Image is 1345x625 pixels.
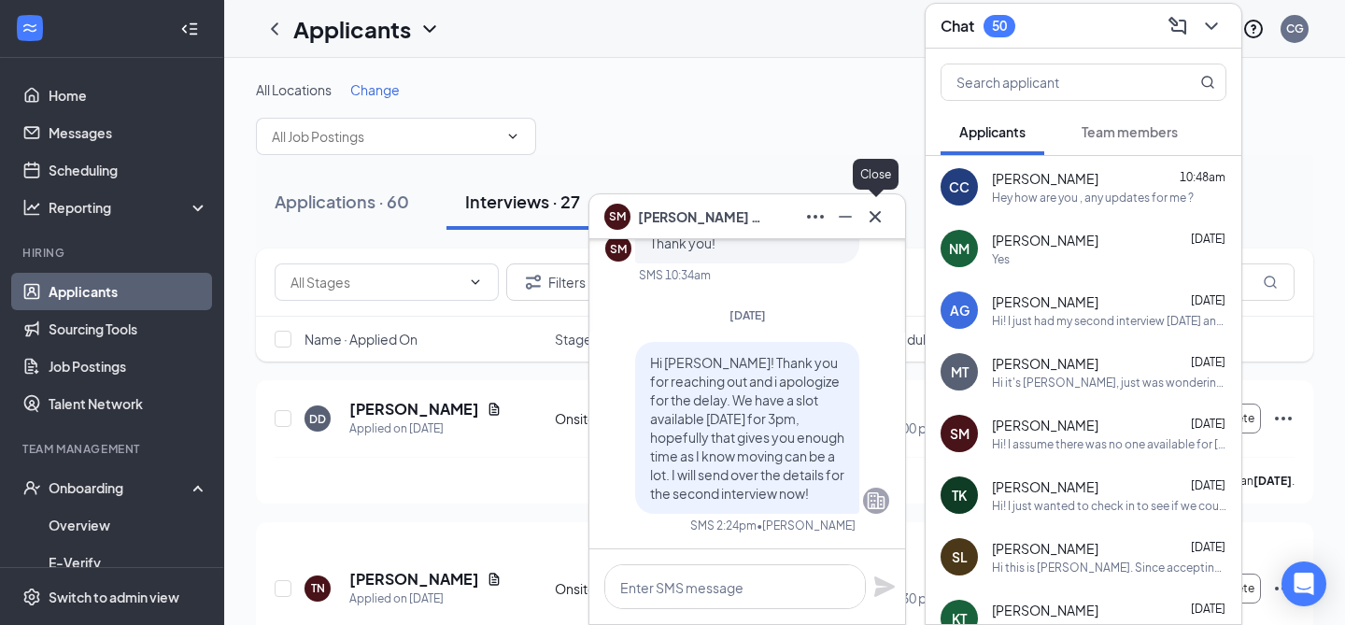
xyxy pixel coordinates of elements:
[950,424,970,443] div: SM
[636,190,802,213] div: Offers and hires · 172
[757,518,856,533] span: • [PERSON_NAME]
[506,263,602,301] button: Filter Filters
[49,310,208,348] a: Sourcing Tools
[1272,407,1295,430] svg: Ellipses
[959,123,1026,140] span: Applicants
[293,13,411,45] h1: Applicants
[1191,417,1225,431] span: [DATE]
[304,330,418,348] span: Name · Applied On
[834,206,857,228] svg: Minimize
[350,81,400,98] span: Change
[49,77,208,114] a: Home
[992,375,1226,391] div: Hi it's [PERSON_NAME], just was wondering if there was any update on my second interview. Thank you!
[49,348,208,385] a: Job Postings
[1180,170,1225,184] span: 10:48am
[951,362,969,381] div: MT
[865,490,887,512] svg: Company
[950,301,970,320] div: AG
[263,18,286,40] svg: ChevronLeft
[729,308,766,322] span: [DATE]
[804,206,827,228] svg: Ellipses
[1263,275,1278,290] svg: MagnifyingGlass
[21,19,39,37] svg: WorkstreamLogo
[311,580,325,596] div: TN
[690,518,757,533] div: SMS 2:24pm
[992,190,1194,206] div: Hey how are you , any updates for me ?
[49,114,208,151] a: Messages
[864,206,886,228] svg: Cross
[873,575,896,598] svg: Plane
[468,275,483,290] svg: ChevronDown
[1253,474,1292,488] b: [DATE]
[1082,123,1178,140] span: Team members
[992,313,1226,329] div: Hi! I just had my second interview [DATE] and was wondering what the status was
[49,588,179,606] div: Switch to admin view
[49,478,192,497] div: Onboarding
[1242,18,1265,40] svg: QuestionInfo
[992,436,1226,452] div: Hi! I assume there was no one available for [DATE] for another interview! I will be moving 28th a...
[49,198,209,217] div: Reporting
[49,385,208,422] a: Talent Network
[952,486,967,504] div: TK
[256,81,332,98] span: All Locations
[639,267,711,283] div: SMS 10:34am
[1196,11,1226,41] button: ChevronDown
[1191,478,1225,492] span: [DATE]
[941,64,1163,100] input: Search applicant
[349,569,479,589] h5: [PERSON_NAME]
[992,539,1098,558] span: [PERSON_NAME]
[555,330,592,348] span: Stage
[992,251,1010,267] div: Yes
[49,544,208,581] a: E-Verify
[349,589,502,608] div: Applied on [DATE]
[1191,293,1225,307] span: [DATE]
[610,241,627,257] div: SM
[992,560,1226,575] div: Hi this is [PERSON_NAME]. Since accepting the second interview I was offered and accepted a job e...
[1191,355,1225,369] span: [DATE]
[992,601,1098,619] span: [PERSON_NAME]
[49,506,208,544] a: Overview
[465,190,580,213] div: Interviews · 27
[949,178,970,196] div: CC
[853,159,899,190] div: Close
[555,409,674,428] div: Onsite Interview
[22,245,205,261] div: Hiring
[349,419,502,438] div: Applied on [DATE]
[1163,11,1193,41] button: ComposeMessage
[487,572,502,587] svg: Document
[1191,540,1225,554] span: [DATE]
[992,18,1007,34] div: 50
[522,271,545,293] svg: Filter
[638,206,769,227] span: [PERSON_NAME] Melsen
[860,202,890,232] button: Cross
[555,579,674,598] div: Onsite Interview
[992,477,1098,496] span: [PERSON_NAME]
[418,18,441,40] svg: ChevronDown
[1191,602,1225,616] span: [DATE]
[22,588,41,606] svg: Settings
[992,498,1226,514] div: Hi! I just wanted to check in to see if we could get my next interview scheduled!
[1272,577,1295,600] svg: Ellipses
[1281,561,1326,606] div: Open Intercom Messenger
[49,273,208,310] a: Applicants
[1200,75,1215,90] svg: MagnifyingGlass
[49,151,208,189] a: Scheduling
[22,441,205,457] div: Team Management
[1200,15,1223,37] svg: ChevronDown
[992,354,1098,373] span: [PERSON_NAME]
[1167,15,1189,37] svg: ComposeMessage
[272,126,498,147] input: All Job Postings
[800,202,830,232] button: Ellipses
[992,292,1098,311] span: [PERSON_NAME]
[349,399,479,419] h5: [PERSON_NAME]
[275,190,409,213] div: Applications · 60
[505,129,520,144] svg: ChevronDown
[22,198,41,217] svg: Analysis
[1191,232,1225,246] span: [DATE]
[949,239,970,258] div: NM
[992,231,1098,249] span: [PERSON_NAME]
[650,354,844,502] span: Hi [PERSON_NAME]! Thank you for reaching out and i apologize for the delay. We have a slot availa...
[22,478,41,497] svg: UserCheck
